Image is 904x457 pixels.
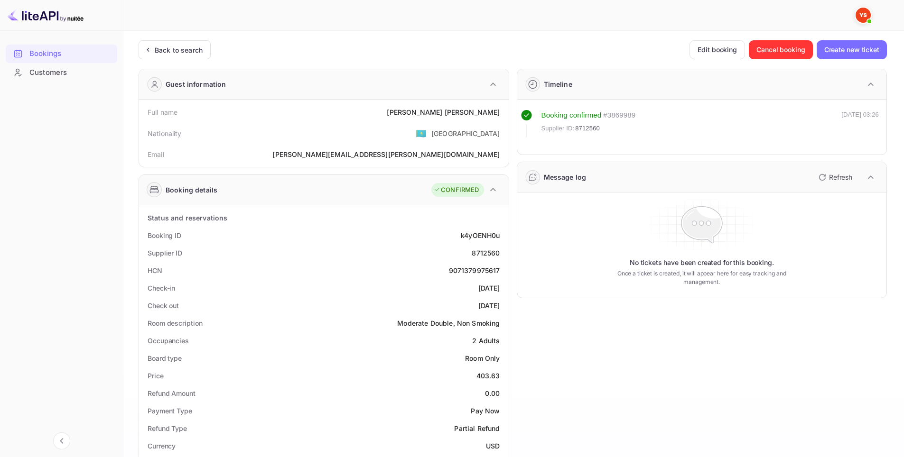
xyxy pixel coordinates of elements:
p: Once a ticket is created, it will appear here for easy tracking and management. [602,269,801,286]
div: 0.00 [485,388,500,398]
div: k4yOENH0u [461,230,500,240]
div: Room Only [465,353,500,363]
div: Occupancies [148,336,189,346]
div: Refund Amount [148,388,196,398]
div: Booking ID [148,230,181,240]
div: Partial Refund [454,423,500,433]
a: Bookings [6,45,117,62]
button: Collapse navigation [53,432,70,449]
div: Room description [148,318,202,328]
div: [PERSON_NAME] [PERSON_NAME] [387,107,500,117]
span: United States [416,125,427,142]
span: 8712560 [575,124,600,133]
button: Create new ticket [817,40,887,59]
div: # 3869989 [603,110,635,121]
div: Message log [544,172,587,182]
div: Board type [148,353,182,363]
div: Check out [148,301,179,311]
div: Status and reservations [148,213,227,223]
div: Supplier ID [148,248,182,258]
img: LiteAPI logo [8,8,84,23]
div: Email [148,149,164,159]
span: Supplier ID: [541,124,575,133]
div: [DATE] 03:26 [841,110,879,137]
div: 403.63 [476,371,500,381]
button: Cancel booking [749,40,813,59]
div: Bookings [29,48,112,59]
div: [DATE] [478,283,500,293]
div: Refund Type [148,423,187,433]
div: 9071379975617 [449,265,500,275]
div: Booking details [166,185,217,195]
div: USD [486,441,500,451]
div: Back to search [155,45,203,55]
div: [PERSON_NAME][EMAIL_ADDRESS][PERSON_NAME][DOMAIN_NAME] [272,149,500,159]
div: Bookings [6,45,117,63]
div: 8712560 [472,248,500,258]
div: Price [148,371,164,381]
div: [GEOGRAPHIC_DATA] [431,128,500,138]
div: HCN [148,265,162,275]
div: CONFIRMED [434,185,479,195]
div: Nationality [148,128,182,138]
div: Check-in [148,283,175,293]
div: Full name [148,107,177,117]
div: Guest information [166,79,226,89]
div: Timeline [544,79,572,89]
div: Customers [6,64,117,82]
div: Booking confirmed [541,110,602,121]
button: Refresh [813,170,856,185]
div: Pay Now [471,406,500,416]
div: [DATE] [478,301,500,311]
p: No tickets have been created for this booking. [630,258,774,267]
img: Yandex Support [856,8,871,23]
div: Customers [29,67,112,78]
div: Payment Type [148,406,192,416]
div: Currency [148,441,176,451]
div: Moderate Double, Non Smoking [397,318,500,328]
p: Refresh [829,172,852,182]
a: Customers [6,64,117,81]
button: Edit booking [690,40,745,59]
div: 2 Adults [472,336,500,346]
